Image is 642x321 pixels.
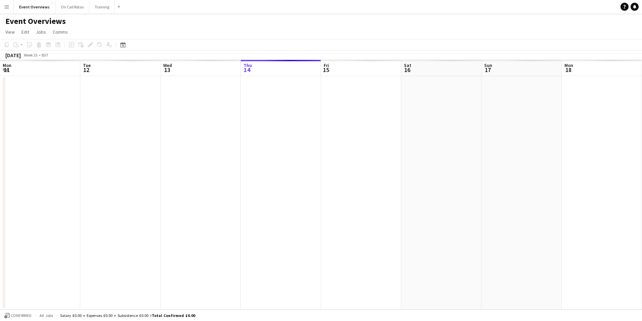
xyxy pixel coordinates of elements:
[42,52,48,58] div: BST
[324,62,329,68] span: Fri
[55,0,89,13] button: On Call Rotas
[21,29,29,35] span: Edit
[60,313,195,318] div: Salary £0.00 + Expenses £0.00 + Subsistence £0.00 =
[484,62,492,68] span: Sun
[5,52,21,59] div: [DATE]
[33,28,49,36] a: Jobs
[22,52,39,58] span: Week 33
[3,62,11,68] span: Mon
[3,28,17,36] a: View
[564,62,573,68] span: Mon
[5,16,66,26] h1: Event Overviews
[19,28,32,36] a: Edit
[14,0,55,13] button: Event Overviews
[5,29,15,35] span: View
[89,0,115,13] button: Training
[2,66,11,74] span: 11
[53,29,68,35] span: Comms
[483,66,492,74] span: 17
[243,62,252,68] span: Thu
[242,66,252,74] span: 14
[36,29,46,35] span: Jobs
[403,66,411,74] span: 16
[38,313,54,318] span: All jobs
[162,66,172,74] span: 13
[404,62,411,68] span: Sat
[50,28,71,36] a: Comms
[11,313,32,318] span: Confirmed
[83,62,91,68] span: Tue
[152,313,195,318] span: Total Confirmed £0.00
[3,312,33,319] button: Confirmed
[82,66,91,74] span: 12
[563,66,573,74] span: 18
[163,62,172,68] span: Wed
[323,66,329,74] span: 15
